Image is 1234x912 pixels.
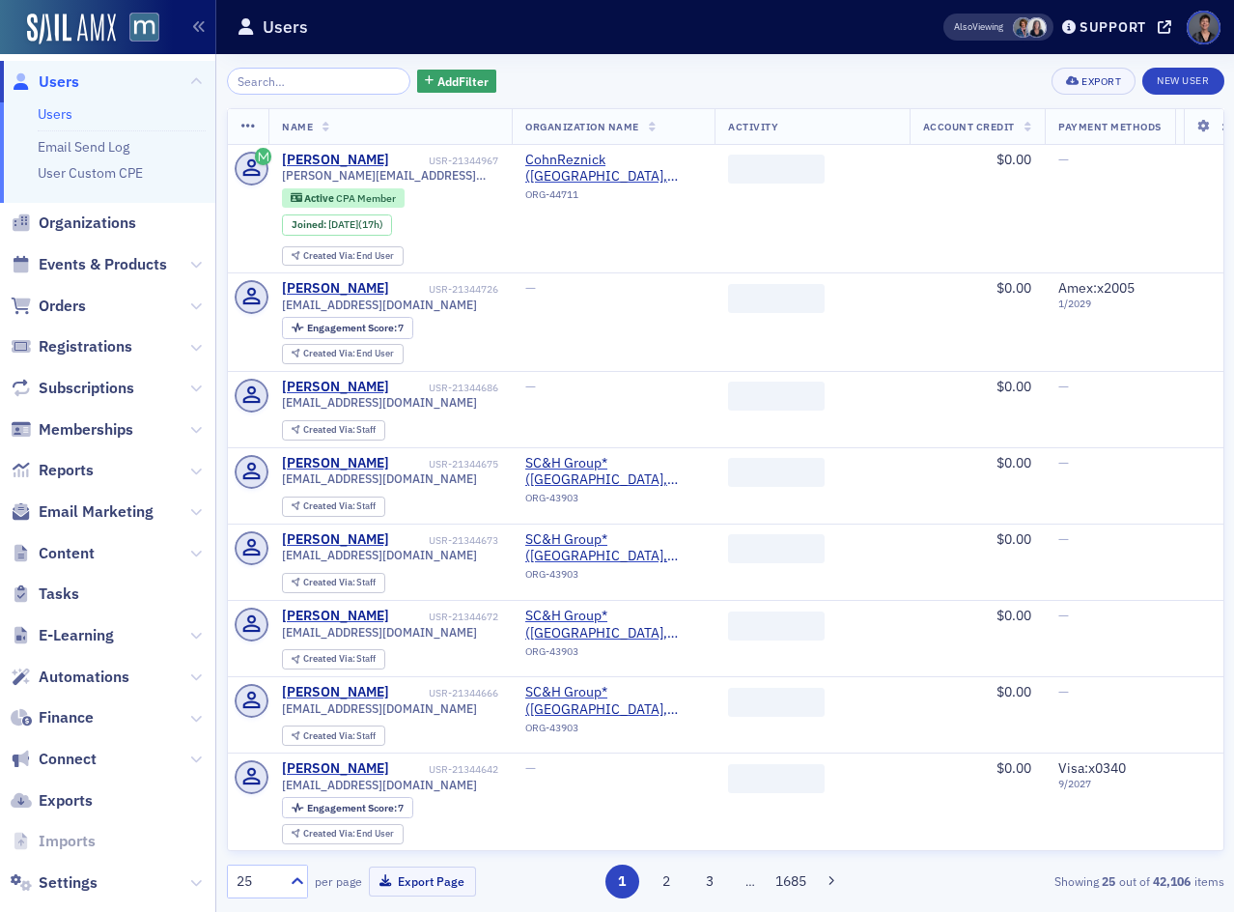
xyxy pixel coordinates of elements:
span: Content [39,543,95,564]
a: Users [11,71,79,93]
button: 1685 [774,865,808,898]
span: ‌ [728,284,825,313]
span: — [525,759,536,777]
span: [EMAIL_ADDRESS][DOMAIN_NAME] [282,395,477,410]
span: ‌ [728,155,825,184]
a: Orders [11,296,86,317]
span: [DATE] [328,217,358,231]
span: $0.00 [996,279,1031,297]
div: Created Via: End User [282,246,404,267]
span: Profile [1187,11,1220,44]
div: Created Via: End User [282,344,404,364]
span: $0.00 [996,607,1031,624]
div: USR-21344672 [393,611,499,623]
span: — [1058,454,1069,471]
a: Content [11,543,95,564]
span: [EMAIL_ADDRESS][DOMAIN_NAME] [282,471,477,486]
span: Organization Name [525,120,639,133]
a: Email Marketing [11,501,154,523]
div: USR-21344967 [393,155,499,167]
span: ‌ [728,458,825,487]
button: Export [1052,68,1136,95]
div: End User [303,349,395,359]
span: $0.00 [996,378,1031,395]
div: 25 [237,871,279,892]
div: USR-21344675 [393,458,499,470]
div: ORG-43903 [525,568,701,587]
a: Imports [11,831,96,852]
div: [PERSON_NAME] [282,608,389,625]
a: Settings [11,872,98,894]
a: New User [1142,68,1223,95]
span: 9 / 2027 [1058,778,1162,790]
span: — [1058,151,1069,168]
div: End User [303,251,395,262]
span: $0.00 [996,454,1031,471]
span: Orders [39,296,86,317]
span: Exports [39,790,93,812]
span: $0.00 [996,683,1031,700]
button: 1 [605,865,639,898]
span: Reports [39,460,94,481]
span: ‌ [728,612,825,641]
a: [PERSON_NAME] [282,455,389,472]
span: Visa : x0340 [1058,759,1126,777]
div: [PERSON_NAME] [282,280,389,298]
div: Joined: 2025-09-30 00:00:00 [282,214,392,236]
a: [PERSON_NAME] [282,760,389,778]
span: Created Via : [303,652,357,665]
span: Created Via : [303,499,357,512]
a: Reports [11,460,94,481]
span: Created Via : [303,827,357,840]
span: Engagement Score : [307,801,399,814]
h1: Users [263,15,308,39]
a: Tasks [11,584,79,605]
a: SC&H Group* ([GEOGRAPHIC_DATA], [GEOGRAPHIC_DATA]) [525,455,701,489]
span: Created Via : [303,347,357,359]
label: per page [315,872,362,890]
span: Created Via : [303,249,357,262]
div: Created Via: End User [282,824,404,844]
div: Staff [303,654,377,665]
button: AddFilter [417,70,496,94]
span: Engagement Score : [307,321,399,334]
span: $0.00 [996,759,1031,777]
a: View Homepage [116,13,159,45]
div: Showing out of items [905,872,1223,890]
div: Staff [303,425,377,436]
span: $0.00 [996,530,1031,548]
a: Active CPA Member [291,191,396,204]
div: Staff [303,578,377,588]
a: [PERSON_NAME] [282,379,389,396]
div: USR-21344726 [393,283,499,296]
a: Automations [11,667,129,688]
div: USR-21344642 [393,763,499,776]
a: Registrations [11,336,132,357]
img: SailAMX [129,13,159,43]
span: — [1058,530,1069,548]
div: Support [1080,18,1146,36]
span: [EMAIL_ADDRESS][DOMAIN_NAME] [282,778,477,792]
span: Imports [39,831,96,852]
span: E-Learning [39,625,114,646]
span: … [737,872,764,890]
span: SC&H Group* (Sparks Glencoe, MD) [525,608,701,641]
a: SC&H Group* ([GEOGRAPHIC_DATA], [GEOGRAPHIC_DATA]) [525,608,701,641]
div: USR-21344686 [393,382,499,394]
div: Engagement Score: 7 [282,797,413,818]
button: Export Page [369,867,476,897]
span: [EMAIL_ADDRESS][DOMAIN_NAME] [282,548,477,562]
a: Events & Products [11,254,167,275]
strong: 25 [1099,872,1119,890]
span: Name [282,120,313,133]
a: Subscriptions [11,378,134,399]
div: ORG-43903 [525,492,701,511]
div: ORG-43903 [525,722,701,741]
div: 7 [307,803,405,813]
span: SC&H Group* (Sparks Glencoe, MD) [525,455,701,489]
a: SailAMX [27,14,116,44]
span: Kelly Brown [1026,17,1047,38]
span: [EMAIL_ADDRESS][DOMAIN_NAME] [282,625,477,640]
span: [PERSON_NAME][EMAIL_ADDRESS][PERSON_NAME][DOMAIN_NAME] [282,168,498,183]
